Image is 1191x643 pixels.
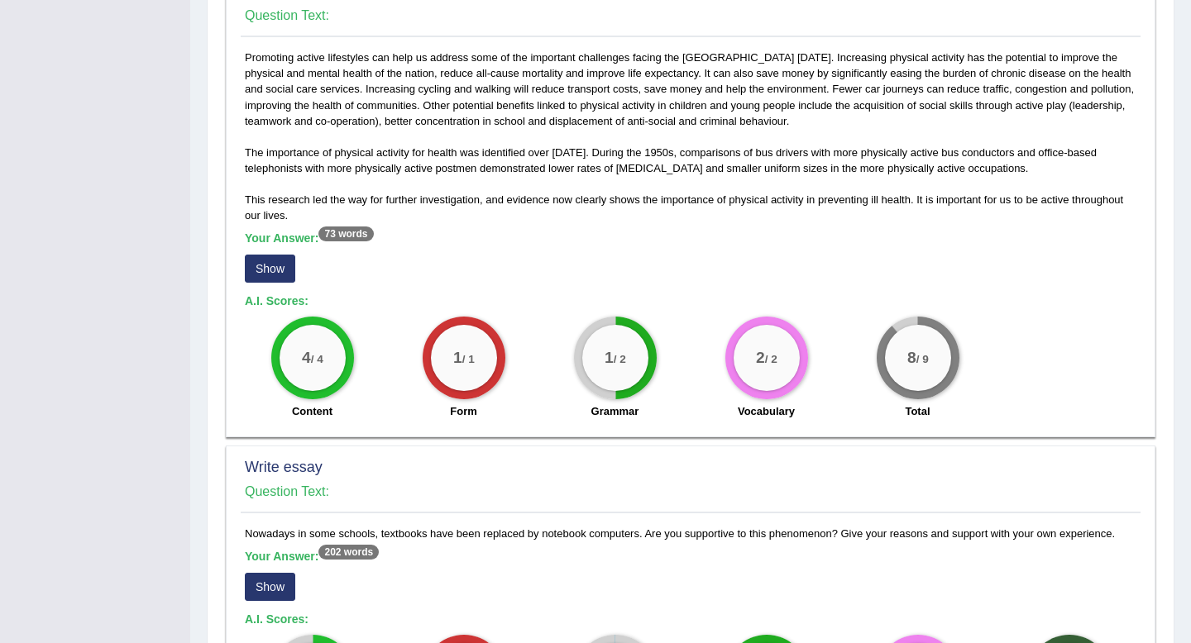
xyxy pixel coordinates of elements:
big: 1 [605,349,614,367]
small: / 2 [613,353,625,365]
div: Promoting active lifestyles can help us address some of the important challenges facing the [GEOG... [241,50,1141,428]
label: Total [905,403,930,419]
big: 1 [453,349,462,367]
small: / 1 [462,353,474,365]
sup: 73 words [318,226,373,241]
big: 2 [756,349,765,367]
b: Your Answer: [245,231,374,245]
b: A.I. Scores: [245,294,309,307]
h4: Question Text: [245,484,1136,499]
h2: Write essay [245,460,1136,476]
label: Vocabulary [738,403,795,419]
button: Show [245,573,295,601]
big: 8 [907,349,916,367]
button: Show [245,255,295,283]
small: / 2 [764,353,777,365]
h4: Question Text: [245,8,1136,23]
label: Grammar [591,403,639,419]
label: Content [292,403,332,419]
sup: 202 words [318,545,379,560]
big: 4 [302,349,311,367]
b: A.I. Scores: [245,612,309,626]
small: / 4 [310,353,323,365]
small: / 9 [916,353,928,365]
b: Your Answer: [245,550,379,563]
label: Form [450,403,477,419]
